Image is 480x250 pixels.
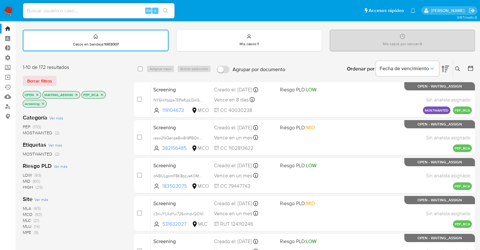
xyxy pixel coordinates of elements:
[457,15,477,20] span: 3.157.1-hotfix-5
[431,8,466,14] p: marianela.tarsia@mercadolibre.com
[146,8,151,14] span: Alt
[469,7,475,14] a: Salir
[154,8,156,14] span: s
[23,7,175,15] input: Buscar usuario o caso...
[369,7,404,14] span: Accesos rápidos
[159,6,172,15] button: search-icon
[410,8,416,13] a: Notificaciones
